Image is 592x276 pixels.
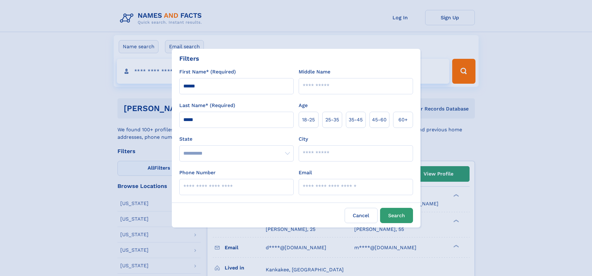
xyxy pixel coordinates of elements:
label: First Name* (Required) [179,68,236,76]
label: Cancel [345,208,378,223]
span: 45‑60 [372,116,387,124]
label: Email [299,169,312,176]
label: Phone Number [179,169,216,176]
span: 18‑25 [302,116,315,124]
label: Last Name* (Required) [179,102,235,109]
div: Filters [179,54,199,63]
label: Age [299,102,308,109]
label: Middle Name [299,68,330,76]
span: 25‑35 [325,116,339,124]
span: 60+ [398,116,408,124]
label: State [179,135,294,143]
button: Search [380,208,413,223]
label: City [299,135,308,143]
span: 35‑45 [349,116,363,124]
